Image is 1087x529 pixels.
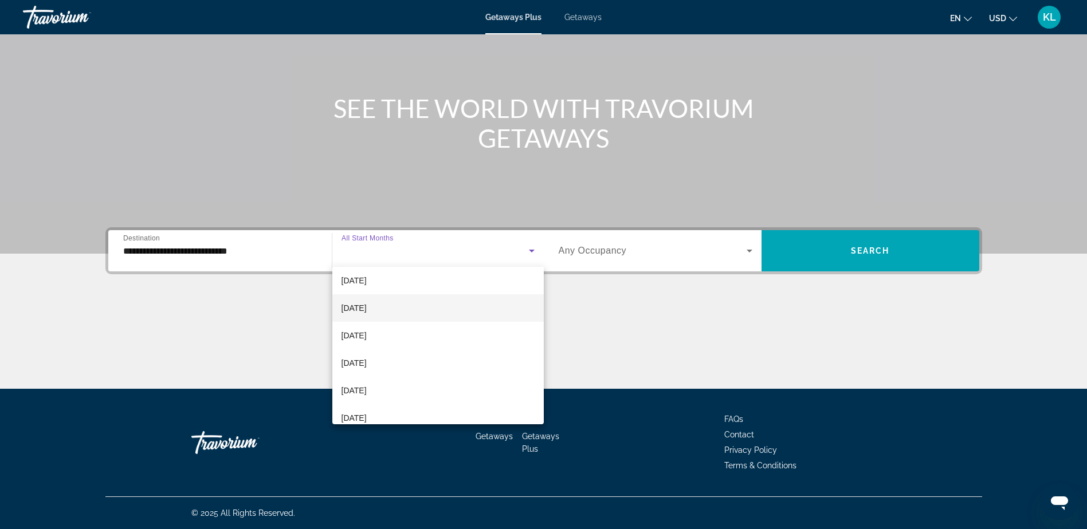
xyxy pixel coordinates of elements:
span: [DATE] [342,274,367,287]
span: [DATE] [342,329,367,342]
span: [DATE] [342,384,367,397]
span: [DATE] [342,411,367,425]
span: [DATE] [342,356,367,370]
iframe: Button to launch messaging window [1041,483,1078,520]
span: [DATE] [342,301,367,315]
